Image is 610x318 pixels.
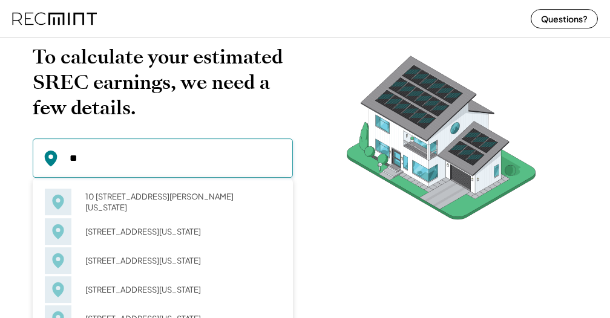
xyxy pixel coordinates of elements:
div: [STREET_ADDRESS][US_STATE] [77,252,281,269]
div: 10 [STREET_ADDRESS][PERSON_NAME][US_STATE] [77,188,281,216]
div: [STREET_ADDRESS][US_STATE] [77,223,281,240]
button: Questions? [531,9,598,28]
div: [STREET_ADDRESS][US_STATE] [77,281,281,298]
img: RecMintArtboard%207.png [323,44,559,238]
img: recmint-logotype%403x%20%281%29.jpeg [12,2,97,34]
h2: To calculate your estimated SREC earnings, we need a few details. [33,44,293,120]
